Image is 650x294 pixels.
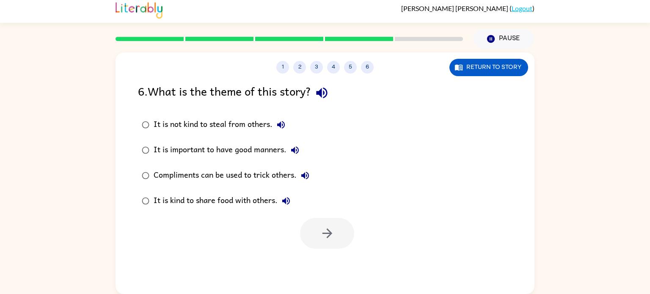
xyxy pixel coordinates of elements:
button: 6 [361,61,374,74]
button: Return to story [449,59,528,76]
a: Logout [512,4,532,12]
div: It is not kind to steal from others. [154,116,289,133]
button: 3 [310,61,323,74]
button: 1 [276,61,289,74]
span: [PERSON_NAME] [PERSON_NAME] [401,4,510,12]
button: 4 [327,61,340,74]
div: It is important to have good manners. [154,142,303,159]
button: Compliments can be used to trick others. [297,167,314,184]
button: It is important to have good manners. [286,142,303,159]
button: It is not kind to steal from others. [273,116,289,133]
button: 2 [293,61,306,74]
div: ( ) [401,4,534,12]
button: It is kind to share food with others. [278,192,295,209]
div: Compliments can be used to trick others. [154,167,314,184]
div: It is kind to share food with others. [154,192,295,209]
button: 5 [344,61,357,74]
button: Pause [473,29,534,49]
div: 6 . What is the theme of this story? [138,82,512,104]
